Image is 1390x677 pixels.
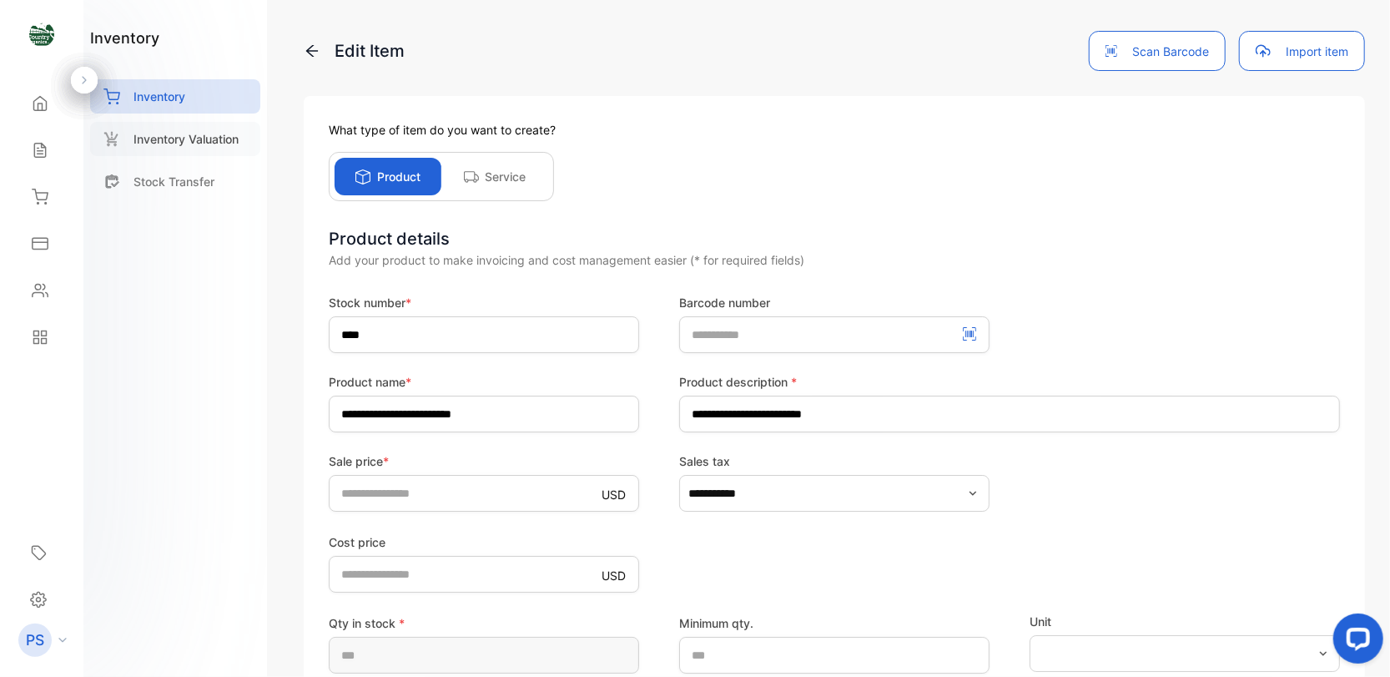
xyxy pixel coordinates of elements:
p: USD [602,567,626,584]
label: Product description [679,373,1340,391]
p: Inventory [133,88,185,105]
label: Sale price [329,452,639,470]
p: USD [602,486,626,503]
a: Stock Transfer [90,164,260,199]
p: Product [377,168,421,185]
p: Service [486,168,526,185]
label: Stock number [329,294,639,311]
button: Scan Barcode [1089,31,1226,71]
img: logo [29,22,54,47]
label: Qty in stock [329,614,639,632]
label: Minimum qty. [679,614,990,632]
p: Edit Item [304,38,405,63]
button: Import item [1239,31,1365,71]
label: Product name [329,373,639,391]
a: Inventory [90,79,260,114]
label: Sales tax [679,452,990,470]
iframe: LiveChat chat widget [1320,607,1390,677]
p: PS [26,629,44,651]
p: Stock Transfer [133,173,214,190]
p: Inventory Valuation [133,130,239,148]
div: Add your product to make invoicing and cost management easier (* for required fields) [329,251,1340,269]
label: Cost price [329,533,639,551]
p: What type of item do you want to create? [329,121,1340,139]
a: Inventory Valuation [90,122,260,156]
label: Unit [1030,613,1340,630]
label: Barcode number [679,294,990,311]
h1: inventory [90,27,159,49]
div: Product details [329,226,1340,251]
